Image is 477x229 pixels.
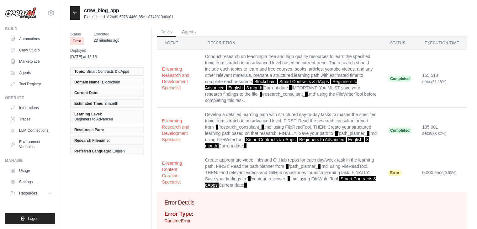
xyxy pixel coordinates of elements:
[8,68,55,78] a: Agents
[164,211,459,218] h4: Error Type:
[431,131,447,136] span: (38.82%)
[298,137,346,142] span: Beginners to Advanced
[245,137,297,142] span: Smart Contracts & dApps
[8,177,55,187] a: Settings
[74,112,102,117] span: Learning Level:
[253,79,277,84] span: Blockchain
[278,79,330,84] span: Smart Contracts & dApps
[388,127,412,134] span: Completed
[200,108,383,153] td: Develop a detailed learning path with structured day-to-day tasks to master the specified topic f...
[245,85,264,90] span: 3 month
[417,37,467,50] th: Execution Time
[87,69,129,74] span: Smart Contracts & dApps
[8,103,55,113] a: Integrations
[8,45,55,55] a: Crew Studio
[102,80,120,85] span: Blockchain
[162,118,195,143] button: E-learning Research and Development Specialist
[84,14,173,19] p: Execution c1b12ad9-6276-4460-85e1-8742813a0a01
[157,37,200,50] th: Agent
[74,80,101,85] span: Domain Name:
[8,56,55,67] a: Marketplace
[205,137,369,148] span: 3 month
[104,101,118,106] span: 3 month
[164,218,459,224] p: RuntimeError
[74,101,103,106] span: Estimated Time:
[94,31,119,37] span: Executed
[162,66,195,91] button: E-learning Research and Development Specialist
[74,149,111,154] span: Preferred Language:
[388,76,412,82] span: Completed
[112,149,125,154] span: English
[5,7,36,19] img: Logo
[347,137,364,142] span: English
[164,198,459,207] h3: Error Details
[227,85,244,90] span: English
[70,37,84,45] span: Error
[8,137,55,152] a: Environment Variables
[74,138,110,143] span: Research Filename:
[157,27,176,37] button: Tasks
[8,166,55,176] a: Usage
[74,127,104,132] span: Resources Path:
[443,171,457,175] span: (0.00%)
[74,90,98,95] span: Current Date:
[5,158,55,163] div: Manage
[200,37,383,50] th: Description
[5,95,55,100] div: Operate
[8,114,55,124] a: Traces
[70,47,97,54] span: Deployed
[70,31,84,37] span: Status
[417,108,467,153] td: 105.001 secs
[417,50,467,108] td: 165.513 secs
[8,188,55,198] button: Resources
[70,55,97,59] time: September 12, 2025 at 15:15 IST
[84,7,173,14] h2: crew_blog_app
[417,153,467,192] td: 0.000 secs
[162,160,195,185] button: E-learning Content Creation Specialist
[8,79,55,89] a: Tool Registry
[431,80,447,84] span: (61.18%)
[28,216,40,221] span: Logout
[5,26,55,31] div: Build
[8,125,55,136] a: LLM Connections
[200,153,383,192] td: Create appropriate video links and GitHub repos for each day/week task in the learning path. FIRS...
[19,191,37,196] span: Resources
[178,27,199,37] button: Agents
[94,38,119,43] time: September 14, 2025 at 12:01 IST
[388,170,402,176] span: Error
[74,117,113,122] span: Beginners to Advanced
[5,213,55,224] button: Logout
[8,34,55,44] a: Automations
[383,37,417,50] th: Status
[74,69,85,74] span: Topic:
[200,50,383,108] td: Conduct research on teaching a free and high quality resources to learn the specified topic from ...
